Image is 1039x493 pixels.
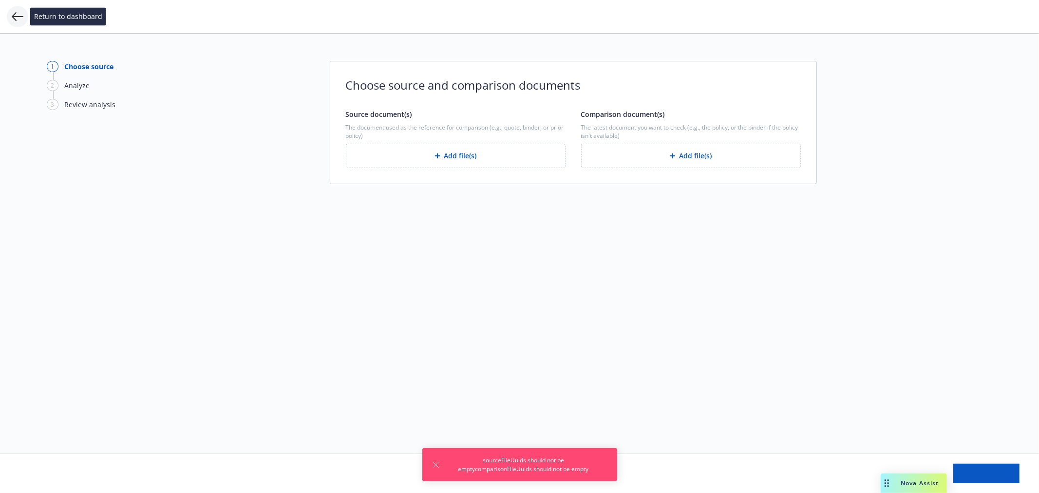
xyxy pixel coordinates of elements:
div: 1 [47,61,58,72]
div: Drag to move [881,474,893,493]
span: Start comparison [958,469,1016,478]
button: Nova Assist [881,474,947,493]
div: Choose source [64,61,113,72]
span: The latest document you want to check (e.g., the policy, or the binder if the policy isn't availa... [581,123,801,140]
div: 2 [47,80,58,91]
span: Nova Assist [901,479,939,487]
div: 3 [47,99,58,110]
div: Review analysis [64,99,115,110]
div: Analyze [64,80,90,91]
span: Return to dashboard [34,11,102,21]
button: Add file(s) [346,144,566,168]
button: Start comparison [953,464,1020,483]
span: Comparison document(s) [581,110,665,119]
span: Source document(s) [346,110,412,119]
button: Add file(s) [581,144,801,168]
span: The document used as the reference for comparison (e.g., quote, binder, or prior policy) [346,123,566,140]
button: Dismiss notification [430,459,442,471]
span: sourceFileUuids should not be empty comparisonFileUuids should not be empty [450,456,598,474]
span: Choose source and comparison documents [346,77,801,94]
